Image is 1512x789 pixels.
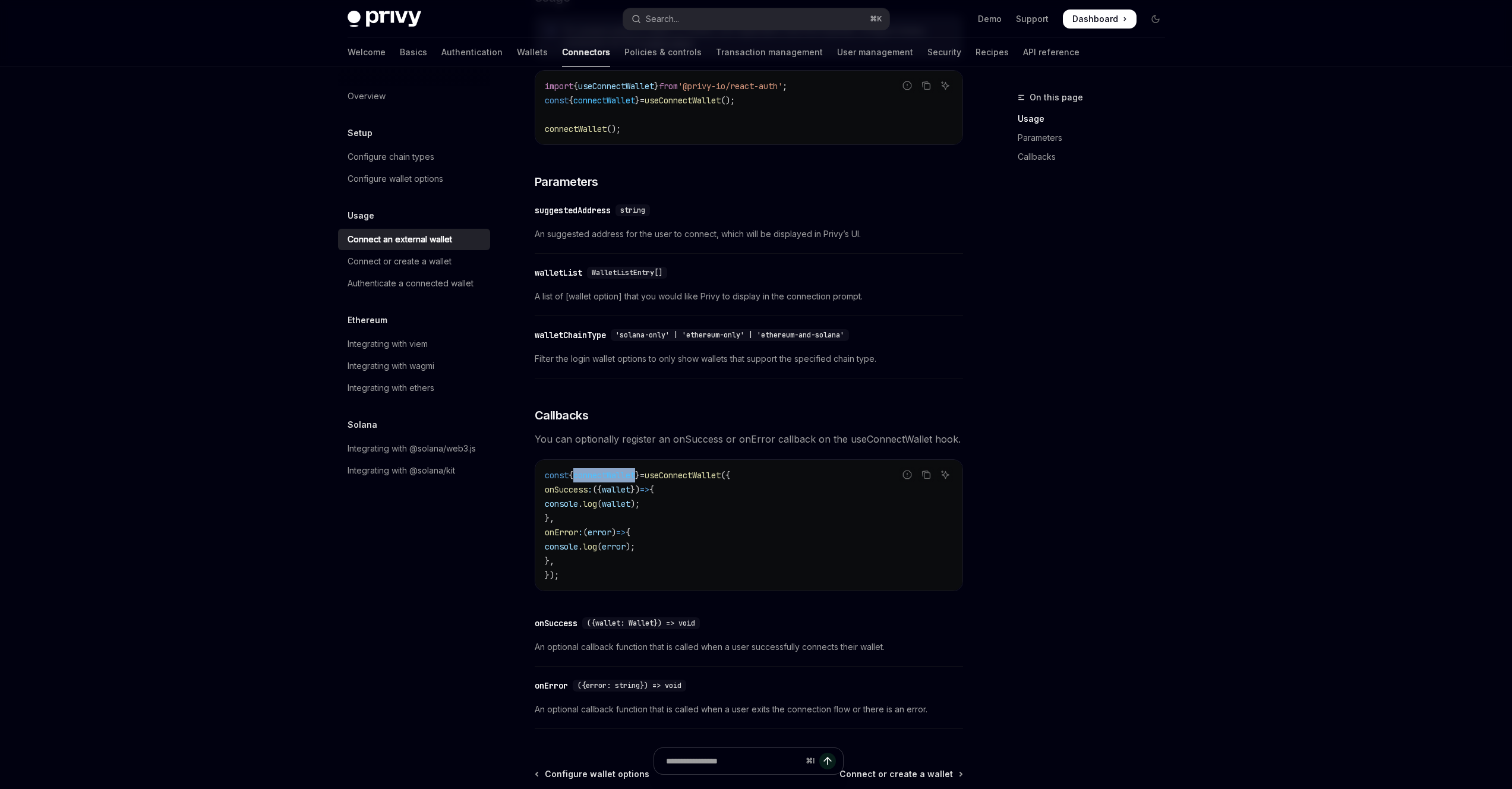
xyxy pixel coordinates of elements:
[1018,147,1175,166] a: Callbacks
[569,470,573,481] span: {
[578,527,583,538] span: :
[348,441,476,456] div: Integrating with @solana/web3.js
[1146,10,1165,29] button: Toggle dark mode
[597,541,602,552] span: (
[649,484,654,495] span: {
[620,206,645,215] span: string
[348,150,434,164] div: Configure chain types
[348,232,452,247] div: Connect an external wallet
[348,172,443,186] div: Configure wallet options
[592,268,662,277] span: WalletListEntry[]
[577,681,681,690] span: ({error: string}) => void
[348,254,452,269] div: Connect or create a wallet
[338,273,490,294] a: Authenticate a connected wallet
[640,95,645,106] span: =
[578,498,583,509] span: .
[348,209,374,223] h5: Usage
[587,618,695,628] span: ({wallet: Wallet}) => void
[535,617,577,629] div: onSuccess
[545,470,569,481] span: const
[573,81,578,91] span: {
[899,467,915,482] button: Report incorrect code
[1030,90,1083,105] span: On this page
[535,267,582,279] div: walletList
[583,541,597,552] span: log
[583,527,588,538] span: (
[666,748,801,774] input: Ask a question...
[545,484,588,495] span: onSuccess
[545,541,578,552] span: console
[626,527,630,538] span: {
[654,81,659,91] span: }
[646,12,679,26] div: Search...
[338,86,490,107] a: Overview
[338,333,490,355] a: Integrating with viem
[348,418,377,432] h5: Solana
[535,407,589,424] span: Callbacks
[338,229,490,250] a: Connect an external wallet
[630,484,640,495] span: })
[535,680,568,692] div: onError
[338,355,490,377] a: Integrating with wagmi
[1063,10,1137,29] a: Dashboard
[348,381,434,395] div: Integrating with ethers
[535,289,963,304] span: A list of [wallet option] that you would like Privy to display in the connection prompt.
[623,8,889,30] button: Open search
[624,38,702,67] a: Policies & controls
[517,38,548,67] a: Wallets
[545,124,607,134] span: connectWallet
[640,484,649,495] span: =>
[659,81,678,91] span: from
[535,640,963,654] span: An optional callback function that is called when a user successfully connects their wallet.
[545,527,578,538] span: onError
[1016,13,1049,25] a: Support
[635,470,640,481] span: }
[545,513,554,523] span: },
[348,313,387,327] h5: Ethereum
[400,38,427,67] a: Basics
[545,498,578,509] span: console
[338,460,490,481] a: Integrating with @solana/kit
[870,14,882,24] span: ⌘ K
[716,38,823,67] a: Transaction management
[1018,128,1175,147] a: Parameters
[678,81,782,91] span: '@privy-io/react-auth'
[348,89,386,103] div: Overview
[535,702,963,717] span: An optional callback function that is called when a user exits the connection flow or there is an...
[616,527,626,538] span: =>
[535,352,963,366] span: Filter the login wallet options to only show wallets that support the specified chain type.
[626,541,635,552] span: );
[545,556,554,566] span: },
[562,38,610,67] a: Connectors
[782,81,787,91] span: ;
[573,95,635,106] span: connectWallet
[640,470,645,481] span: =
[602,484,630,495] span: wallet
[348,359,434,373] div: Integrating with wagmi
[978,13,1002,25] a: Demo
[338,146,490,168] a: Configure chain types
[569,95,573,106] span: {
[348,463,455,478] div: Integrating with @solana/kit
[1072,13,1118,25] span: Dashboard
[348,337,428,351] div: Integrating with viem
[338,377,490,399] a: Integrating with ethers
[535,227,963,241] span: An suggested address for the user to connect, which will be displayed in Privy’s UI.
[1018,109,1175,128] a: Usage
[937,78,953,93] button: Ask AI
[1023,38,1079,67] a: API reference
[602,541,626,552] span: error
[918,78,934,93] button: Copy the contents from the code block
[578,81,654,91] span: useConnectWallet
[545,570,559,580] span: });
[645,470,721,481] span: useConnectWallet
[578,541,583,552] span: .
[976,38,1009,67] a: Recipes
[588,484,592,495] span: :
[721,470,730,481] span: ({
[899,78,915,93] button: Report incorrect code
[602,498,630,509] span: wallet
[937,467,953,482] button: Ask AI
[837,38,913,67] a: User management
[645,95,721,106] span: useConnectWallet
